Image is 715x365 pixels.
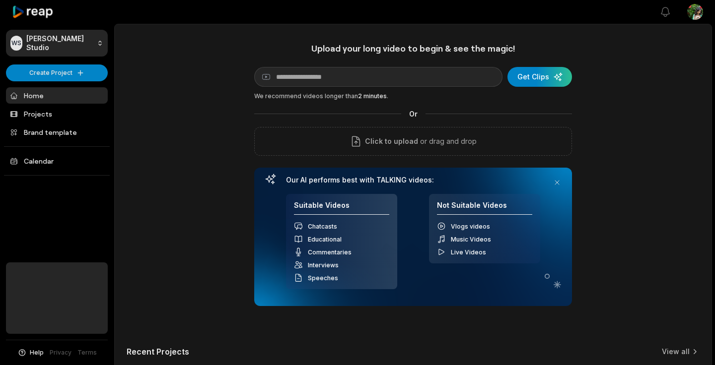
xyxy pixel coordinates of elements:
[308,261,339,269] span: Interviews
[308,274,338,282] span: Speeches
[451,248,486,256] span: Live Videos
[308,223,337,230] span: Chatcasts
[254,43,572,54] h1: Upload your long video to begin & see the magic!
[308,236,342,243] span: Educational
[6,64,108,81] button: Create Project
[6,153,108,169] a: Calendar
[437,201,532,215] h4: Not Suitable Videos
[10,36,22,51] div: WS
[451,236,491,243] span: Music Videos
[6,87,108,104] a: Home
[77,348,97,357] a: Terms
[17,348,44,357] button: Help
[401,109,426,119] span: Or
[286,176,540,184] h3: Our AI performs best with TALKING videos:
[30,348,44,357] span: Help
[365,135,418,147] span: Click to upload
[26,34,93,52] p: [PERSON_NAME] Studio
[507,67,572,87] button: Get Clips
[308,248,352,256] span: Commentaries
[358,92,387,100] span: 2 minutes
[127,347,189,357] h2: Recent Projects
[662,347,690,357] a: View all
[50,348,71,357] a: Privacy
[6,106,108,122] a: Projects
[418,135,477,147] p: or drag and drop
[294,201,389,215] h4: Suitable Videos
[6,124,108,140] a: Brand template
[254,92,572,101] div: We recommend videos longer than .
[451,223,490,230] span: Vlogs videos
